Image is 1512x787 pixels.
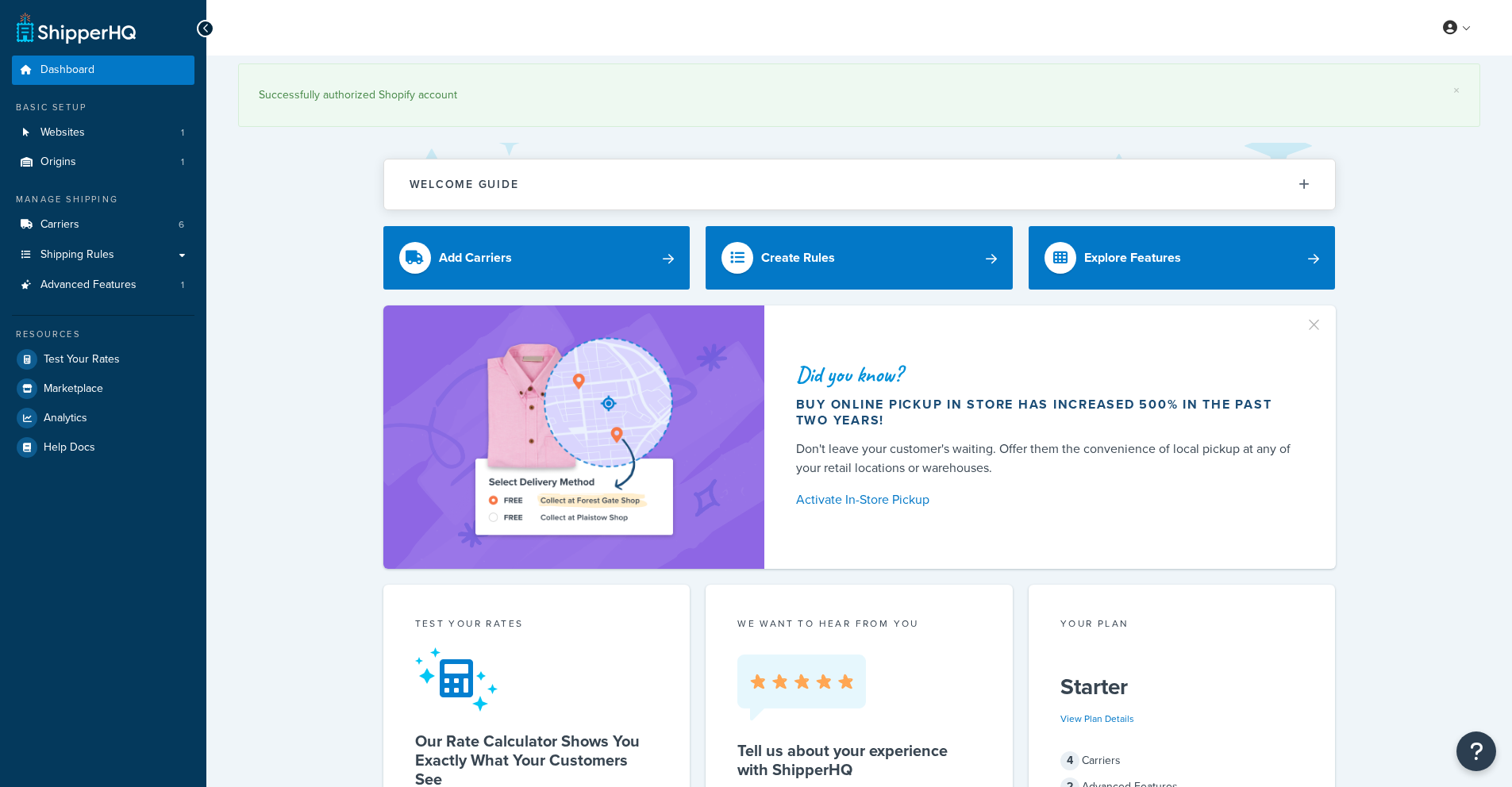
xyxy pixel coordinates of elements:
button: Open Resource Center [1456,731,1496,771]
li: Origins [12,148,194,177]
span: 1 [181,155,184,169]
span: Help Docs [44,441,95,455]
div: Buy online pickup in store has increased 500% in the past two years! [796,397,1298,428]
span: 1 [181,126,184,140]
p: we want to hear from you [737,616,981,631]
div: Don't leave your customer's waiting. Offer them the convenience of local pickup at any of your re... [796,440,1298,478]
div: Carriers [1060,750,1304,772]
a: Dashboard [12,56,194,85]
h5: Tell us about your experience with ShipperHQ [737,741,981,779]
span: 1 [181,278,184,292]
span: 4 [1060,751,1079,770]
div: Add Carriers [439,247,512,269]
div: Create Rules [761,247,835,269]
a: Shipping Rules [12,240,194,270]
a: Test Your Rates [12,345,194,374]
a: View Plan Details [1060,712,1134,726]
h2: Welcome Guide [410,179,519,190]
a: Activate In-Store Pickup [796,489,1298,511]
span: Marketplace [44,382,103,396]
li: Advanced Features [12,271,194,300]
div: Resources [12,328,194,341]
a: Marketplace [12,374,194,403]
div: Did you know? [796,363,1298,386]
span: Carriers [40,218,79,232]
a: Advanced Features1 [12,271,194,300]
span: 6 [179,218,184,232]
span: Shipping Rules [40,248,114,262]
span: Origins [40,155,76,169]
a: Origins1 [12,148,194,177]
a: Add Carriers [383,226,691,290]
span: Test Your Rates [44,353,120,367]
a: × [1453,84,1460,97]
img: ad-shirt-map-b0359fc47e01cab431d101c4b569394f6a03f54285957d908178d52f29eb9668.png [430,329,718,545]
span: Websites [40,126,85,140]
h5: Starter [1060,674,1304,700]
a: Analytics [12,404,194,432]
span: Analytics [44,412,87,425]
button: Welcome Guide [384,159,1335,209]
li: Websites [12,118,194,148]
span: Dashboard [40,63,94,77]
div: Test your rates [415,616,659,635]
a: Explore Features [1029,226,1336,290]
a: Carriers6 [12,210,194,240]
div: Explore Features [1084,247,1181,269]
div: Successfully authorized Shopify account [259,84,1460,106]
div: Basic Setup [12,101,194,114]
div: Manage Shipping [12,193,194,206]
li: Carriers [12,210,194,240]
a: Help Docs [12,433,194,462]
a: Create Rules [706,226,1013,290]
span: Advanced Features [40,278,137,292]
a: Websites1 [12,118,194,148]
div: Your Plan [1060,616,1304,635]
